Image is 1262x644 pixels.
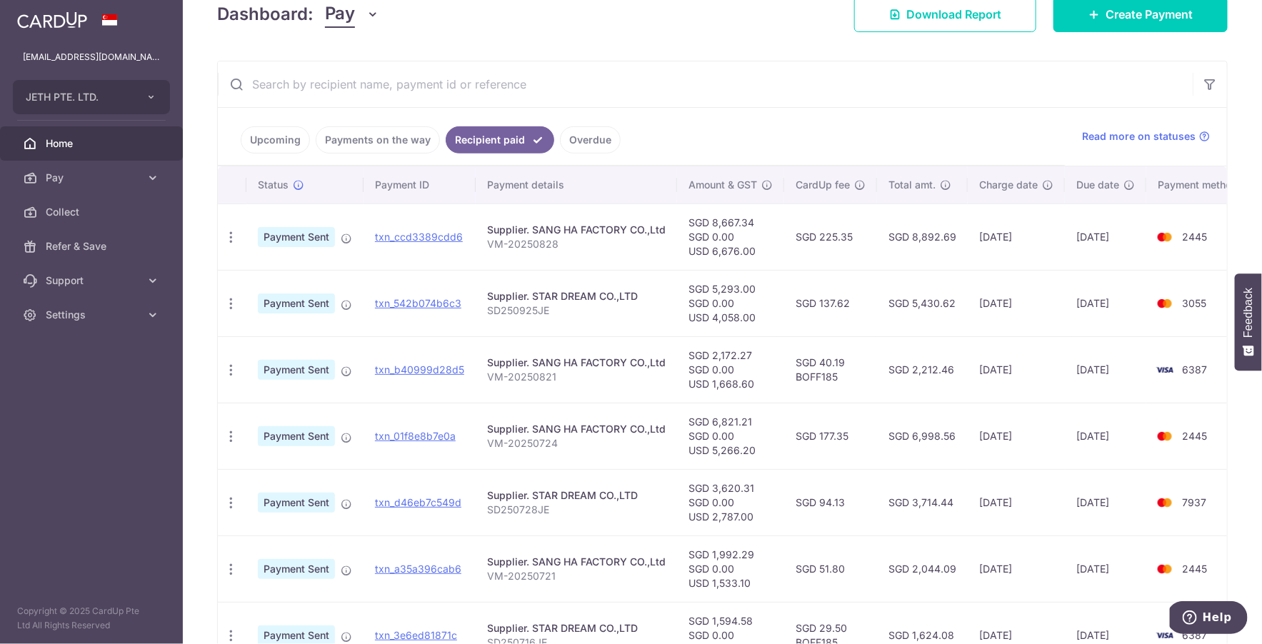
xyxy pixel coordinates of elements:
[217,1,314,27] h4: Dashboard:
[26,90,131,104] span: JETH PTE. LTD.
[968,270,1065,336] td: [DATE]
[46,205,140,219] span: Collect
[375,563,461,575] a: txn_a35a396cab6
[1065,469,1146,535] td: [DATE]
[560,126,621,154] a: Overdue
[968,203,1065,270] td: [DATE]
[258,426,335,446] span: Payment Sent
[46,171,140,185] span: Pay
[487,356,666,370] div: Supplier. SANG HA FACTORY CO.,Ltd
[688,178,757,192] span: Amount & GST
[13,80,170,114] button: JETH PTE. LTD.
[46,308,140,322] span: Settings
[1182,496,1206,508] span: 7937
[877,535,968,602] td: SGD 2,044.09
[46,273,140,288] span: Support
[1182,430,1207,442] span: 2445
[46,136,140,151] span: Home
[906,6,1001,23] span: Download Report
[446,126,554,154] a: Recipient paid
[1065,535,1146,602] td: [DATE]
[677,270,784,336] td: SGD 5,293.00 SGD 0.00 USD 4,058.00
[46,239,140,253] span: Refer & Save
[784,203,877,270] td: SGD 225.35
[375,629,457,641] a: txn_3e6ed81871c
[1065,203,1146,270] td: [DATE]
[784,469,877,535] td: SGD 94.13
[1065,270,1146,336] td: [DATE]
[1182,563,1207,575] span: 2445
[487,555,666,569] div: Supplier. SANG HA FACTORY CO.,Ltd
[1151,228,1179,246] img: Bank Card
[677,336,784,403] td: SGD 2,172.27 SGD 0.00 USD 1,668.60
[877,203,968,270] td: SGD 8,892.69
[877,336,968,403] td: SGD 2,212.46
[1182,363,1207,376] span: 6387
[258,493,335,513] span: Payment Sent
[316,126,440,154] a: Payments on the way
[325,1,355,28] span: Pay
[968,535,1065,602] td: [DATE]
[476,166,677,203] th: Payment details
[375,231,463,243] a: txn_ccd3389cdd6
[487,422,666,436] div: Supplier. SANG HA FACTORY CO.,Ltd
[1151,560,1179,578] img: Bank Card
[487,569,666,583] p: VM-20250721
[677,203,784,270] td: SGD 8,667.34 SGD 0.00 USD 6,676.00
[487,303,666,318] p: SD250925JE
[487,436,666,451] p: VM-20250724
[487,223,666,237] div: Supplier. SANG HA FACTORY CO.,Ltd
[17,11,87,29] img: CardUp
[784,403,877,469] td: SGD 177.35
[796,178,850,192] span: CardUp fee
[1082,129,1196,144] span: Read more on statuses
[968,336,1065,403] td: [DATE]
[487,503,666,517] p: SD250728JE
[1182,231,1207,243] span: 2445
[258,559,335,579] span: Payment Sent
[1065,403,1146,469] td: [DATE]
[1082,129,1210,144] a: Read more on statuses
[487,621,666,635] div: Supplier. STAR DREAM CO.,LTD
[325,1,380,28] button: Pay
[1242,288,1255,338] span: Feedback
[364,166,476,203] th: Payment ID
[979,178,1038,192] span: Charge date
[1076,178,1119,192] span: Due date
[1146,166,1255,203] th: Payment method
[258,227,335,247] span: Payment Sent
[258,293,335,313] span: Payment Sent
[23,50,160,64] p: [EMAIL_ADDRESS][DOMAIN_NAME]
[375,430,456,442] a: txn_01f8e8b7e0a
[1151,627,1179,644] img: Bank Card
[968,469,1065,535] td: [DATE]
[487,237,666,251] p: VM-20250828
[784,535,877,602] td: SGD 51.80
[677,403,784,469] td: SGD 6,821.21 SGD 0.00 USD 5,266.20
[1170,601,1248,637] iframe: Opens a widget where you can find more information
[1235,273,1262,371] button: Feedback - Show survey
[375,363,464,376] a: txn_b40999d28d5
[877,403,968,469] td: SGD 6,998.56
[888,178,936,192] span: Total amt.
[784,336,877,403] td: SGD 40.19 BOFF185
[1182,297,1206,309] span: 3055
[1151,295,1179,312] img: Bank Card
[677,469,784,535] td: SGD 3,620.31 SGD 0.00 USD 2,787.00
[258,360,335,380] span: Payment Sent
[487,289,666,303] div: Supplier. STAR DREAM CO.,LTD
[487,370,666,384] p: VM-20250821
[877,270,968,336] td: SGD 5,430.62
[1182,629,1207,641] span: 6387
[258,178,289,192] span: Status
[1151,428,1179,445] img: Bank Card
[1065,336,1146,403] td: [DATE]
[487,488,666,503] div: Supplier. STAR DREAM CO.,LTD
[677,535,784,602] td: SGD 1,992.29 SGD 0.00 USD 1,533.10
[1106,6,1193,23] span: Create Payment
[375,297,461,309] a: txn_542b074b6c3
[968,403,1065,469] td: [DATE]
[241,126,310,154] a: Upcoming
[1151,361,1179,378] img: Bank Card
